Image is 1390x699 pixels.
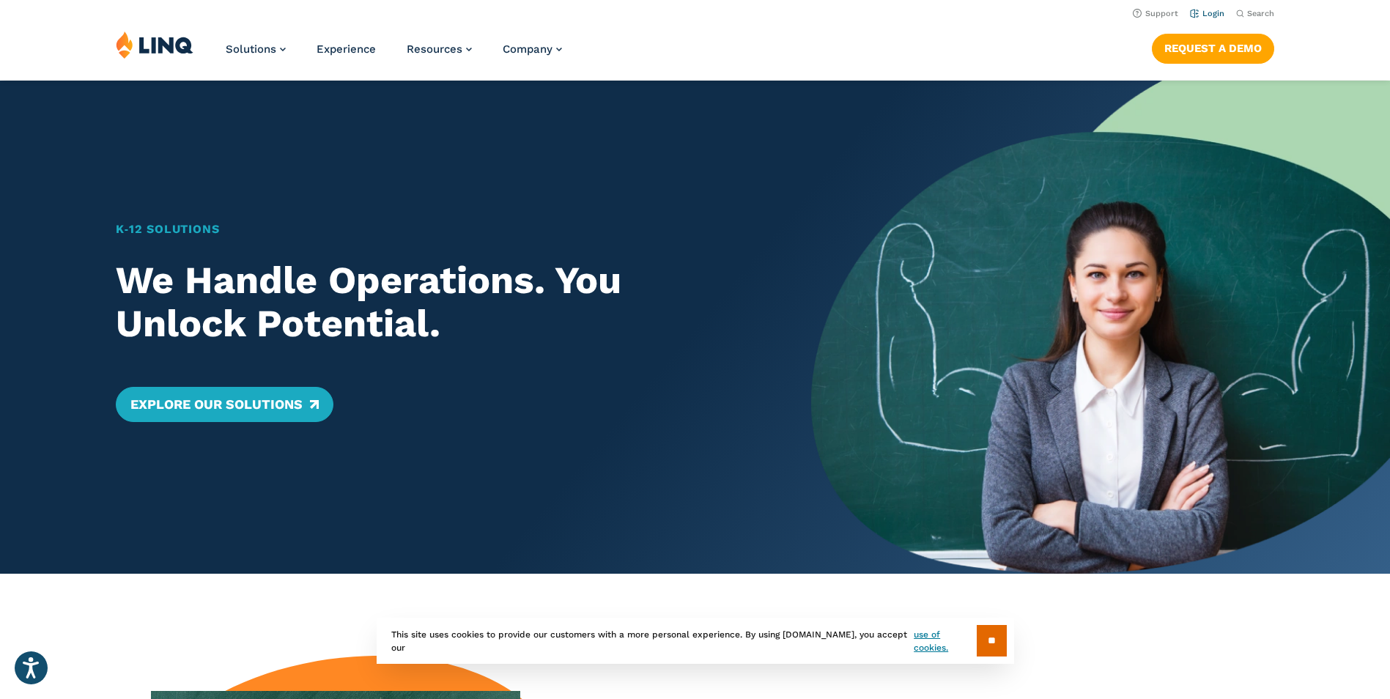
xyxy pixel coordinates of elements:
[116,31,193,59] img: LINQ | K‑12 Software
[116,387,333,422] a: Explore Our Solutions
[503,42,552,56] span: Company
[317,42,376,56] a: Experience
[1236,8,1274,19] button: Open Search Bar
[226,42,276,56] span: Solutions
[914,628,976,654] a: use of cookies.
[407,42,472,56] a: Resources
[226,31,562,79] nav: Primary Navigation
[811,81,1390,574] img: Home Banner
[1247,9,1274,18] span: Search
[1133,9,1178,18] a: Support
[116,221,754,238] h1: K‑12 Solutions
[377,618,1014,664] div: This site uses cookies to provide our customers with a more personal experience. By using [DOMAIN...
[1190,9,1224,18] a: Login
[1152,34,1274,63] a: Request a Demo
[226,42,286,56] a: Solutions
[116,259,754,347] h2: We Handle Operations. You Unlock Potential.
[1152,31,1274,63] nav: Button Navigation
[503,42,562,56] a: Company
[407,42,462,56] span: Resources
